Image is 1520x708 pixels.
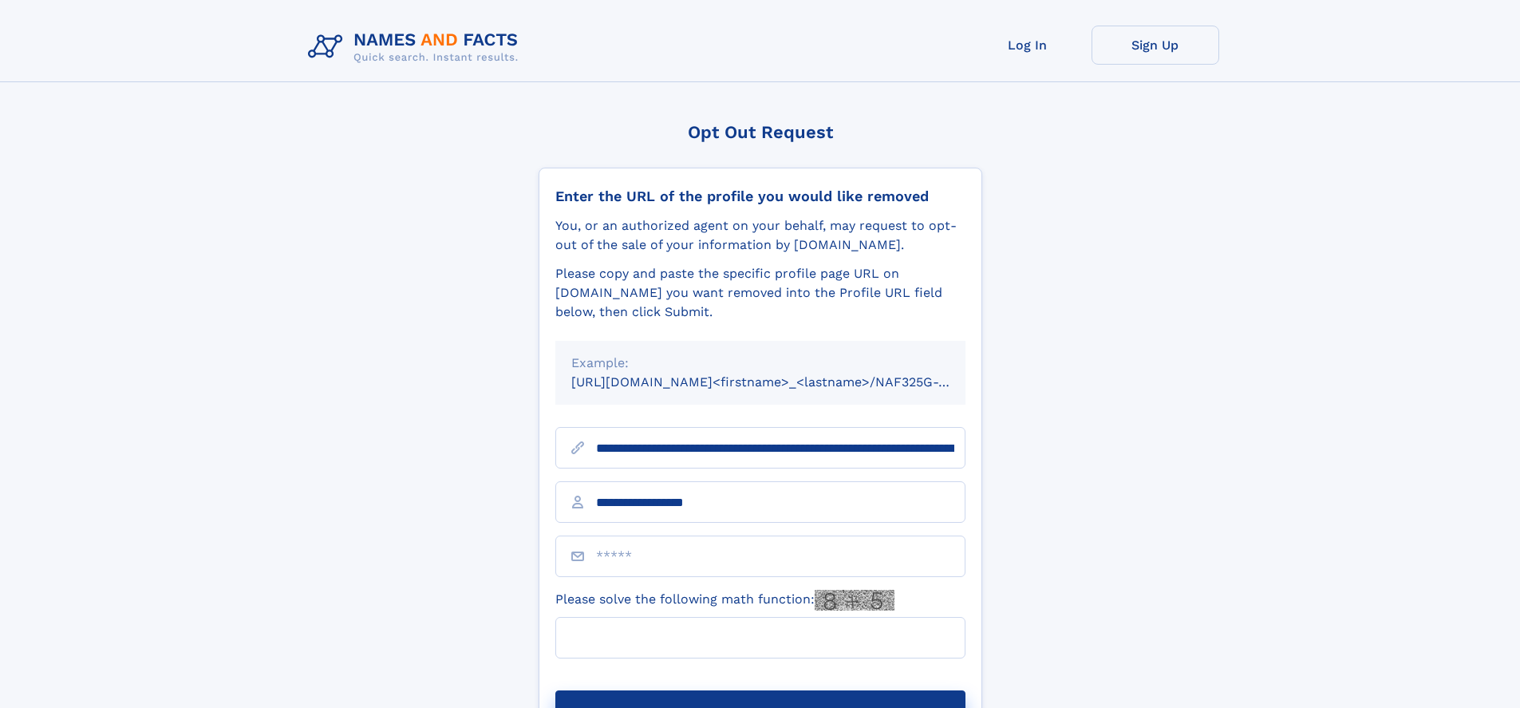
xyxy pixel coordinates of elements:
[539,122,982,142] div: Opt Out Request
[1092,26,1219,65] a: Sign Up
[555,216,965,255] div: You, or an authorized agent on your behalf, may request to opt-out of the sale of your informatio...
[555,590,894,611] label: Please solve the following math function:
[571,354,950,373] div: Example:
[571,374,996,390] small: [URL][DOMAIN_NAME]<firstname>_<lastname>/NAF325G-xxxxxxxx
[964,26,1092,65] a: Log In
[302,26,531,69] img: Logo Names and Facts
[555,264,965,322] div: Please copy and paste the specific profile page URL on [DOMAIN_NAME] you want removed into the Pr...
[555,188,965,205] div: Enter the URL of the profile you would like removed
